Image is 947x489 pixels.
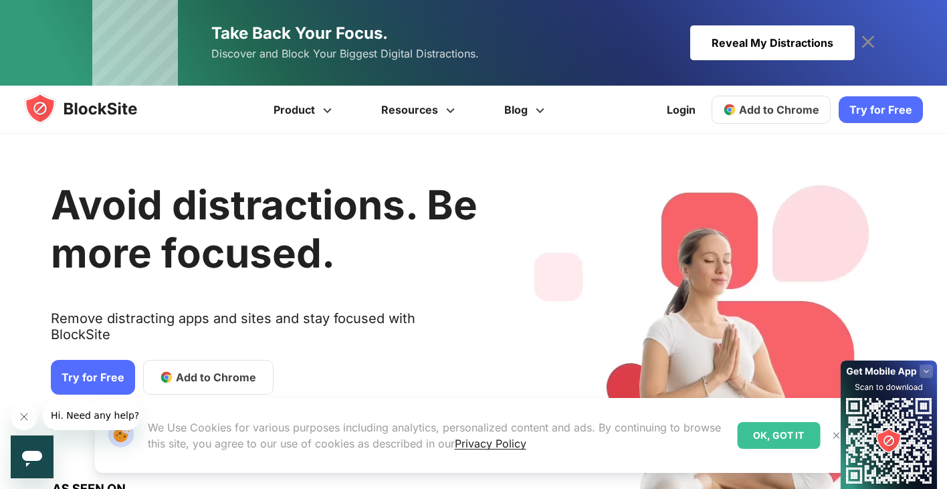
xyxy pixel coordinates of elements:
a: Login [659,94,704,126]
iframe: Message from company [43,401,140,430]
img: Close [831,430,841,441]
a: Resources [358,86,482,134]
a: Try for Free [51,360,135,395]
a: Try for Free [839,96,923,123]
a: Blog [482,86,571,134]
p: We Use Cookies for various purposes including analytics, personalized content and ads. By continu... [148,419,727,452]
span: Add to Chrome [176,369,256,385]
span: Take Back Your Focus. [211,23,388,43]
span: Discover and Block Your Biggest Digital Distractions. [211,44,479,64]
h1: Avoid distractions. Be more focused. [51,181,478,277]
iframe: Button to launch messaging window [11,435,54,478]
a: Add to Chrome [143,360,274,395]
button: Close [827,427,845,444]
span: Add to Chrome [739,103,819,116]
div: OK, GOT IT [737,422,820,449]
img: blocksite-icon.5d769676.svg [24,92,163,124]
text: Remove distracting apps and sites and stay focused with BlockSite [51,310,478,353]
a: Add to Chrome [712,96,831,124]
div: Reveal My Distractions [690,25,855,60]
iframe: Close message [11,403,37,430]
img: chrome-icon.svg [723,103,736,116]
a: Privacy Policy [455,437,526,450]
a: Product [251,86,358,134]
